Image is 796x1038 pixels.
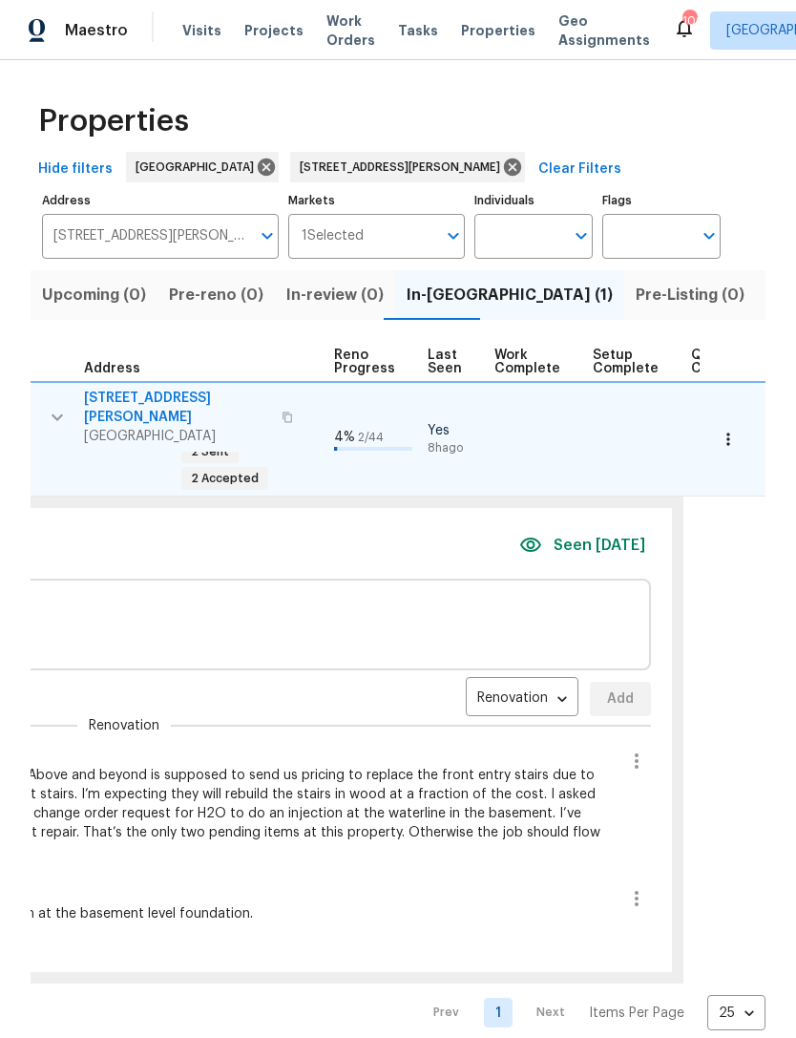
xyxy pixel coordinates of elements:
div: 25 [707,988,765,1038]
button: Open [440,222,467,249]
span: Upcoming (0) [42,282,146,308]
span: Properties [38,112,189,131]
div: [STREET_ADDRESS][PERSON_NAME] [290,152,525,182]
span: [STREET_ADDRESS][PERSON_NAME] [300,158,508,177]
span: In-[GEOGRAPHIC_DATA] (1) [407,282,613,308]
div: Renovation [466,684,578,715]
span: Yes [428,421,479,440]
span: Renovation [89,716,159,735]
span: Tasks [398,24,438,37]
span: [STREET_ADDRESS][PERSON_NAME] [84,389,270,427]
nav: Pagination Navigation [415,995,765,1030]
span: 2 Sent [183,444,237,460]
span: Pre-Listing (0) [636,282,744,308]
label: Markets [288,195,466,206]
span: Hide filters [38,158,113,181]
p: Items Per Page [589,1004,684,1023]
span: Properties [461,21,535,40]
label: Address [42,195,279,206]
span: Geo Assignments [558,11,650,50]
button: Hide filters [31,152,120,187]
span: Setup Complete [593,349,659,375]
span: [GEOGRAPHIC_DATA] [136,158,262,177]
span: Reno Progress [334,349,395,375]
span: 2 Accepted [183,471,266,487]
label: Flags [602,195,721,206]
span: Pre-reno (0) [169,282,263,308]
span: Projects [244,21,304,40]
span: [GEOGRAPHIC_DATA] [84,427,270,446]
label: Individuals [474,195,593,206]
span: In-review (0) [286,282,384,308]
button: Open [254,222,281,249]
span: 8h ago [428,440,479,456]
span: Address [84,362,140,375]
span: Clear Filters [538,158,621,181]
span: Work Orders [326,11,375,50]
a: Goto page 1 [484,998,513,1027]
span: Work Complete [494,349,560,375]
span: Visits [182,21,221,40]
button: Clear Filters [531,152,629,187]
span: Last Seen [428,349,462,375]
span: QC Complete [691,349,757,375]
span: Seen [DATE] [554,535,645,557]
span: Maestro [65,21,128,40]
span: 2 / 44 [358,432,384,443]
div: 106 [682,11,696,31]
button: Open [568,222,595,249]
div: [GEOGRAPHIC_DATA] [126,152,279,182]
button: Open [696,222,723,249]
span: 1 Selected [302,228,364,244]
span: 4 % [334,431,355,444]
